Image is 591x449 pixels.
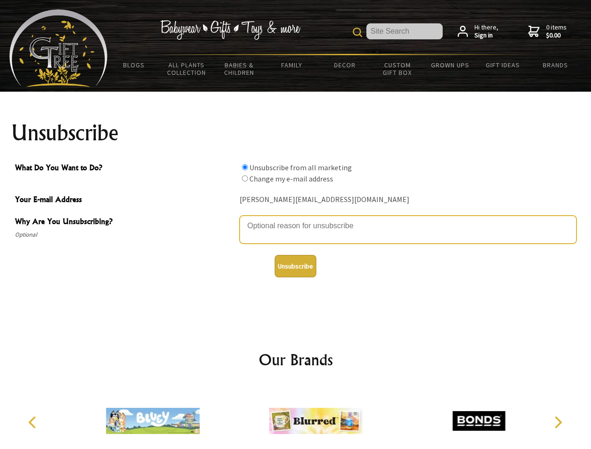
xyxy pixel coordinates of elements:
button: Previous [23,412,44,433]
strong: Sign in [474,31,498,40]
span: What Do You Want to Do? [15,162,235,175]
a: Custom Gift Box [371,55,424,82]
div: [PERSON_NAME][EMAIL_ADDRESS][DOMAIN_NAME] [240,193,576,207]
label: Unsubscribe from all marketing [249,163,352,172]
a: Gift Ideas [476,55,529,75]
a: Hi there,Sign in [458,23,498,40]
input: Site Search [366,23,443,39]
span: Why Are You Unsubscribing? [15,216,235,229]
a: 0 items$0.00 [528,23,567,40]
span: Your E-mail Address [15,194,235,207]
input: What Do You Want to Do? [242,175,248,181]
h1: Unsubscribe [11,122,580,144]
h2: Our Brands [19,348,573,371]
span: 0 items [546,23,567,40]
textarea: Why Are You Unsubscribing? [240,216,576,244]
a: Decor [318,55,371,75]
button: Unsubscribe [275,255,316,277]
img: Babywear - Gifts - Toys & more [160,20,300,40]
span: Hi there, [474,23,498,40]
a: All Plants Collection [161,55,213,82]
input: What Do You Want to Do? [242,164,248,170]
img: Babyware - Gifts - Toys and more... [9,9,108,87]
strong: $0.00 [546,31,567,40]
a: Babies & Children [213,55,266,82]
label: Change my e-mail address [249,174,333,183]
span: Optional [15,229,235,240]
img: product search [353,28,362,37]
a: Grown Ups [423,55,476,75]
a: Family [266,55,319,75]
a: Brands [529,55,582,75]
a: BLOGS [108,55,161,75]
button: Next [547,412,568,433]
